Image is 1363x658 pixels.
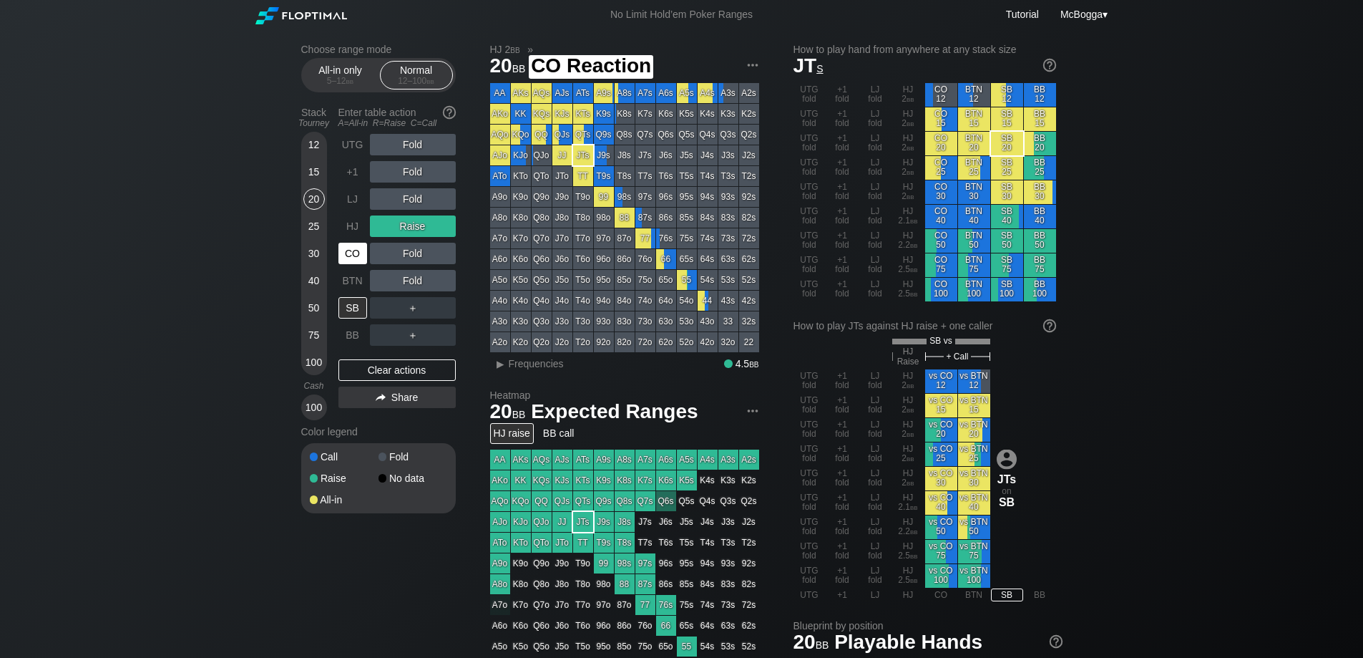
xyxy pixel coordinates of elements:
[925,107,957,131] div: CO 15
[677,249,697,269] div: 65s
[718,208,738,228] div: 83s
[718,187,738,207] div: 93s
[1042,318,1057,334] img: help.32db89a4.svg
[698,270,718,290] div: 54s
[739,208,759,228] div: 82s
[677,208,697,228] div: 85s
[892,180,924,204] div: HJ 2
[991,180,1023,204] div: SB 30
[490,249,510,269] div: A6o
[532,228,552,248] div: Q7o
[816,59,823,75] span: s
[958,156,990,180] div: BTN 25
[490,166,510,186] div: ATo
[295,118,333,128] div: Tourney
[552,249,572,269] div: J6o
[925,132,957,155] div: CO 20
[826,205,859,228] div: +1 fold
[925,83,957,107] div: CO 12
[656,311,676,332] div: 63o
[308,62,373,89] div: All-in only
[594,270,614,290] div: 95o
[991,132,1023,155] div: SB 20
[859,83,891,107] div: LJ fold
[859,205,891,228] div: LJ fold
[907,94,914,104] span: bb
[573,125,593,145] div: QTs
[512,59,526,75] span: bb
[793,253,826,277] div: UTG fold
[826,83,859,107] div: +1 fold
[532,166,552,186] div: QTo
[677,228,697,248] div: 75s
[793,229,826,253] div: UTG fold
[310,473,378,483] div: Raise
[532,249,552,269] div: Q6o
[698,104,718,124] div: K4s
[310,452,378,462] div: Call
[958,83,990,107] div: BTN 12
[490,104,510,124] div: AKo
[370,243,456,264] div: Fold
[677,125,697,145] div: Q5s
[656,145,676,165] div: J6s
[718,311,738,332] div: 33
[511,187,531,207] div: K9o
[997,449,1017,469] img: icon-avatar.b40e07d9.svg
[310,495,378,505] div: All-in
[511,83,531,103] div: AKs
[370,216,456,237] div: Raise
[490,187,510,207] div: A9o
[677,166,697,186] div: T5s
[677,187,697,207] div: 95s
[892,132,924,155] div: HJ 2
[511,208,531,228] div: K8o
[552,228,572,248] div: J7o
[594,187,614,207] div: 99
[490,145,510,165] div: AJo
[594,145,614,165] div: J9s
[718,270,738,290] div: 53s
[511,249,531,269] div: K6o
[635,208,655,228] div: 87s
[677,83,697,103] div: A5s
[826,132,859,155] div: +1 fold
[511,166,531,186] div: KTo
[589,9,774,24] div: No Limit Hold’em Poker Ranges
[859,132,891,155] div: LJ fold
[910,289,918,299] span: bb
[698,208,718,228] div: 84s
[490,291,510,311] div: A4o
[635,125,655,145] div: Q7s
[698,187,718,207] div: 94s
[958,107,990,131] div: BTN 15
[615,228,635,248] div: 87o
[991,205,1023,228] div: SB 40
[532,270,552,290] div: Q5o
[793,180,826,204] div: UTG fold
[303,243,325,264] div: 30
[532,125,552,145] div: QQ
[958,132,990,155] div: BTN 20
[490,83,510,103] div: AA
[370,188,456,210] div: Fold
[925,253,957,277] div: CO 75
[698,125,718,145] div: Q4s
[793,54,824,77] span: JT
[594,208,614,228] div: 98o
[635,270,655,290] div: 75o
[615,311,635,332] div: 83o
[745,57,761,73] img: ellipsis.fd386fe8.svg
[656,125,676,145] div: Q6s
[510,44,519,55] span: bb
[859,229,891,253] div: LJ fold
[826,253,859,277] div: +1 fold
[739,104,759,124] div: K2s
[718,166,738,186] div: T3s
[511,125,531,145] div: KQo
[793,132,826,155] div: UTG fold
[490,270,510,290] div: A5o
[303,324,325,346] div: 75
[594,291,614,311] div: 94o
[384,62,449,89] div: Normal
